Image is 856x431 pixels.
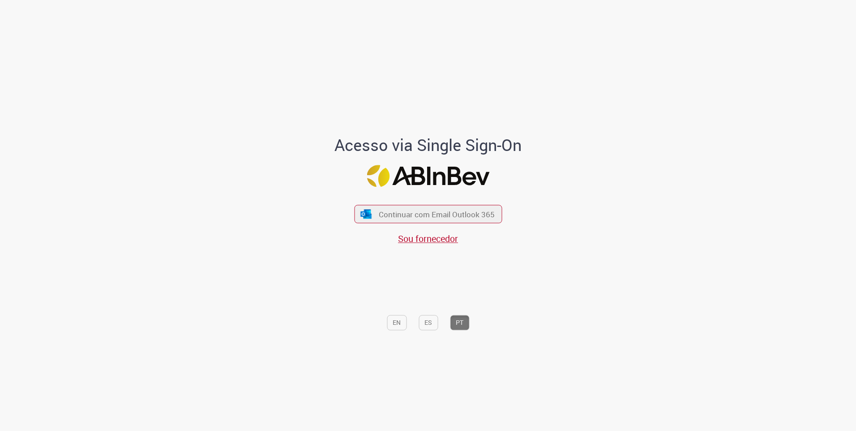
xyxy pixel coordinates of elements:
a: Sou fornecedor [398,233,458,245]
button: EN [387,315,407,330]
button: ES [419,315,438,330]
button: PT [450,315,469,330]
h1: Acesso via Single Sign-On [304,137,552,155]
span: Continuar com Email Outlook 365 [379,209,495,220]
button: ícone Azure/Microsoft 360 Continuar com Email Outlook 365 [354,205,502,223]
img: Logo ABInBev [367,165,489,187]
img: ícone Azure/Microsoft 360 [360,209,372,219]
